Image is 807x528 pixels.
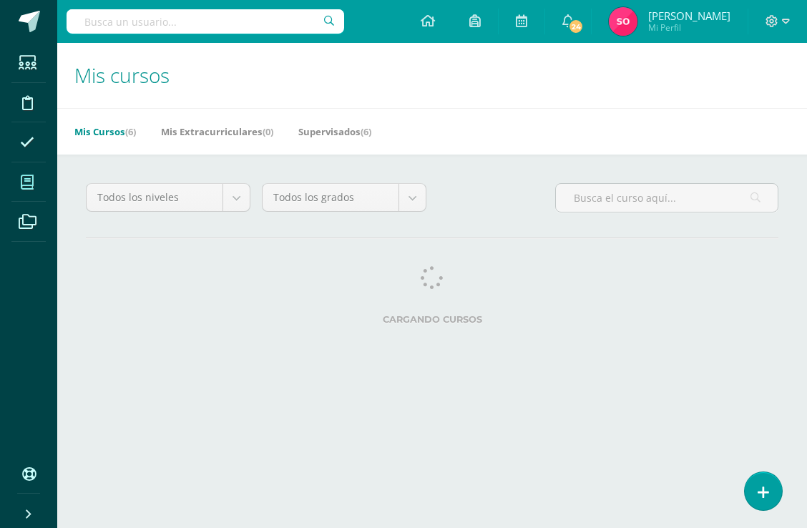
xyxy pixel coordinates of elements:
span: (6) [361,125,371,138]
img: 80bd3e3712b423d2cfccecd2746d1354.png [609,7,637,36]
span: (6) [125,125,136,138]
a: Todos los niveles [87,184,250,211]
span: 24 [568,19,584,34]
span: Todos los grados [273,184,388,211]
span: Mis cursos [74,62,170,89]
input: Busca el curso aquí... [556,184,778,212]
a: Mis Extracurriculares(0) [161,120,273,143]
a: Todos los grados [263,184,426,211]
a: Supervisados(6) [298,120,371,143]
a: Mis Cursos(6) [74,120,136,143]
label: Cargando cursos [86,314,778,325]
span: [PERSON_NAME] [648,9,730,23]
span: Mi Perfil [648,21,730,34]
span: (0) [263,125,273,138]
input: Busca un usuario... [67,9,344,34]
span: Todos los niveles [97,184,212,211]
